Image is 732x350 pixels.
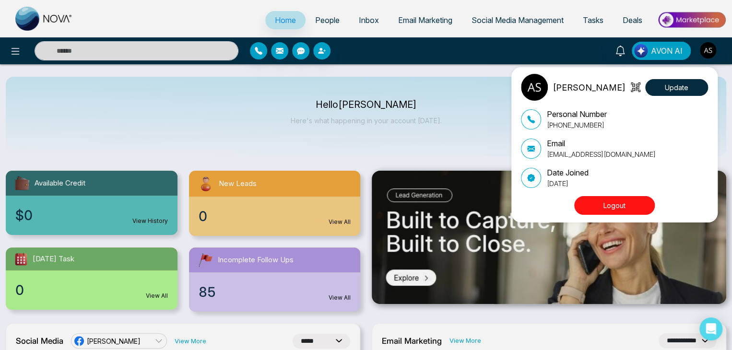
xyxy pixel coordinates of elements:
button: Update [645,79,708,96]
p: Email [547,138,656,149]
p: Date Joined [547,167,589,178]
p: Personal Number [547,108,607,120]
p: [PHONE_NUMBER] [547,120,607,130]
p: [DATE] [547,178,589,188]
p: [PERSON_NAME] [553,81,626,94]
button: Logout [574,196,655,215]
div: Open Intercom Messenger [699,317,722,340]
p: [EMAIL_ADDRESS][DOMAIN_NAME] [547,149,656,159]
